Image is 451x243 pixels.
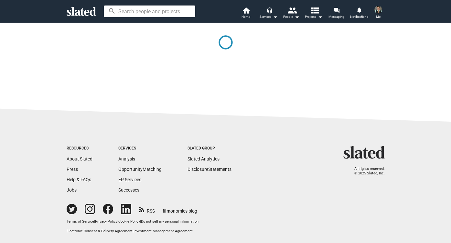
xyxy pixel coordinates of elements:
[140,219,141,224] span: |
[67,229,133,233] a: Electronic Consent & Delivery Agreement
[117,219,118,224] span: |
[328,13,344,21] span: Messaging
[316,13,324,21] mat-icon: arrow_drop_down
[118,219,140,224] a: Cookie Policy
[280,6,303,21] button: People
[163,208,170,214] span: film
[356,7,362,13] mat-icon: notifications
[333,7,339,13] mat-icon: forum
[257,6,280,21] button: Services
[242,6,250,14] mat-icon: home
[94,219,95,224] span: |
[67,146,92,151] div: Resources
[118,177,141,182] a: EP Services
[141,219,199,224] button: Do not sell my personal information
[271,13,279,21] mat-icon: arrow_drop_down
[118,146,162,151] div: Services
[287,6,296,15] mat-icon: people
[350,13,368,21] span: Notifications
[310,6,319,15] mat-icon: view_list
[67,177,91,182] a: Help & FAQs
[118,156,135,161] a: Analysis
[370,5,386,21] button: Toni D'AntonioMe
[188,156,220,161] a: Slated Analytics
[266,7,272,13] mat-icon: headset_mic
[134,229,193,233] a: Investment Management Agreement
[104,6,195,17] input: Search people and projects
[118,167,162,172] a: OpportunityMatching
[374,6,382,14] img: Toni D'Antonio
[235,6,257,21] a: Home
[67,167,78,172] a: Press
[348,6,370,21] a: Notifications
[348,167,385,176] p: All rights reserved. © 2025 Slated, Inc.
[188,146,231,151] div: Slated Group
[67,156,92,161] a: About Slated
[260,13,278,21] div: Services
[376,13,381,21] span: Me
[188,167,231,172] a: DisclosureStatements
[305,13,323,21] span: Projects
[293,13,301,21] mat-icon: arrow_drop_down
[325,6,348,21] a: Messaging
[283,13,299,21] div: People
[242,13,250,21] span: Home
[118,187,139,193] a: Successes
[163,203,197,214] a: filmonomics blog
[139,204,155,214] a: RSS
[95,219,117,224] a: Privacy Policy
[303,6,325,21] button: Projects
[133,229,134,233] span: |
[67,187,77,193] a: Jobs
[67,219,94,224] a: Terms of Service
